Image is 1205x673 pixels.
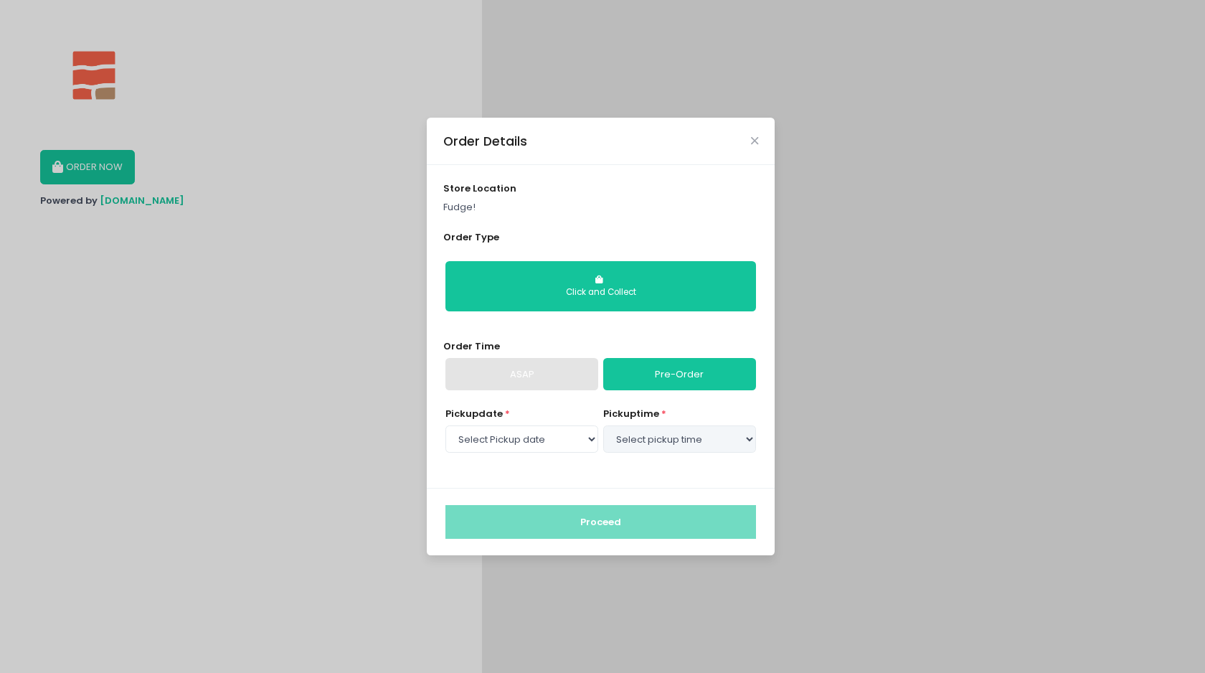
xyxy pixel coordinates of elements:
span: store location [443,182,516,195]
span: Order Time [443,339,500,353]
button: Proceed [445,505,756,540]
p: Fudge! [443,200,759,215]
div: Click and Collect [455,286,746,299]
button: Click and Collect [445,261,756,311]
a: Pre-Order [603,358,756,391]
button: Close [751,137,758,144]
span: Order Type [443,230,499,244]
span: pickup time [603,407,659,420]
div: Order Details [443,132,527,151]
span: Pickup date [445,407,503,420]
